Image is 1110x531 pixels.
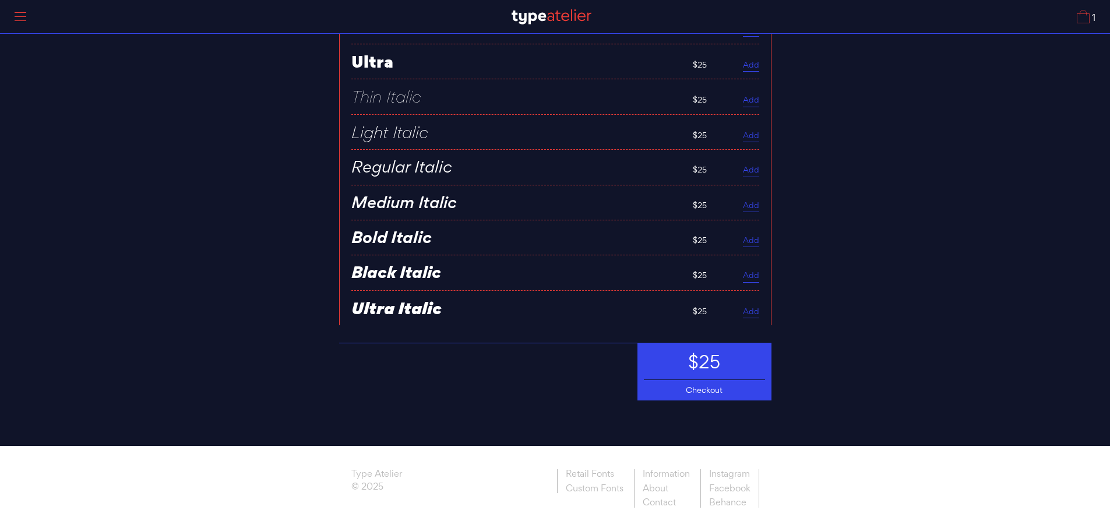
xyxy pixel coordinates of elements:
[693,130,707,140] span: $25
[743,94,759,107] a: Add
[351,264,681,281] div: Black Italic
[638,380,771,400] div: Checkout
[743,59,759,72] a: Add
[351,159,681,175] div: Regular Italic
[743,270,759,283] a: Add
[693,270,707,280] span: $25
[743,130,759,143] a: Add
[700,481,759,496] a: Facebook
[557,469,632,481] a: Retail Fonts
[512,9,591,24] img: TA_Logo.svg
[1077,10,1095,23] a: 1
[351,194,681,211] div: Medium Italic
[351,124,681,140] div: Light Italic
[693,59,707,70] span: $25
[693,94,707,105] span: $25
[743,200,759,213] a: Add
[557,481,632,494] a: Custom Fonts
[351,229,681,246] div: Bold Italic
[693,306,707,317] span: $25
[351,17,681,34] div: Black
[700,469,759,481] a: Instagram
[634,495,698,508] a: Contact
[693,235,707,245] span: $25
[638,343,771,380] div: $25
[634,469,698,481] a: Information
[693,164,707,175] span: $25
[700,495,759,508] a: Behance
[351,300,681,317] div: Ultra Italic
[351,482,402,495] span: © 2025
[351,469,402,482] a: Type Atelier
[743,235,759,248] a: Add
[1090,13,1095,23] span: 1
[743,306,759,319] a: Add
[634,481,698,496] a: About
[351,88,681,105] div: Thin Italic
[351,53,681,70] div: Ultra
[637,343,771,400] a: $25 Checkout
[693,200,707,210] span: $25
[743,164,759,177] a: Add
[1077,10,1090,23] img: Cart_Icon.svg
